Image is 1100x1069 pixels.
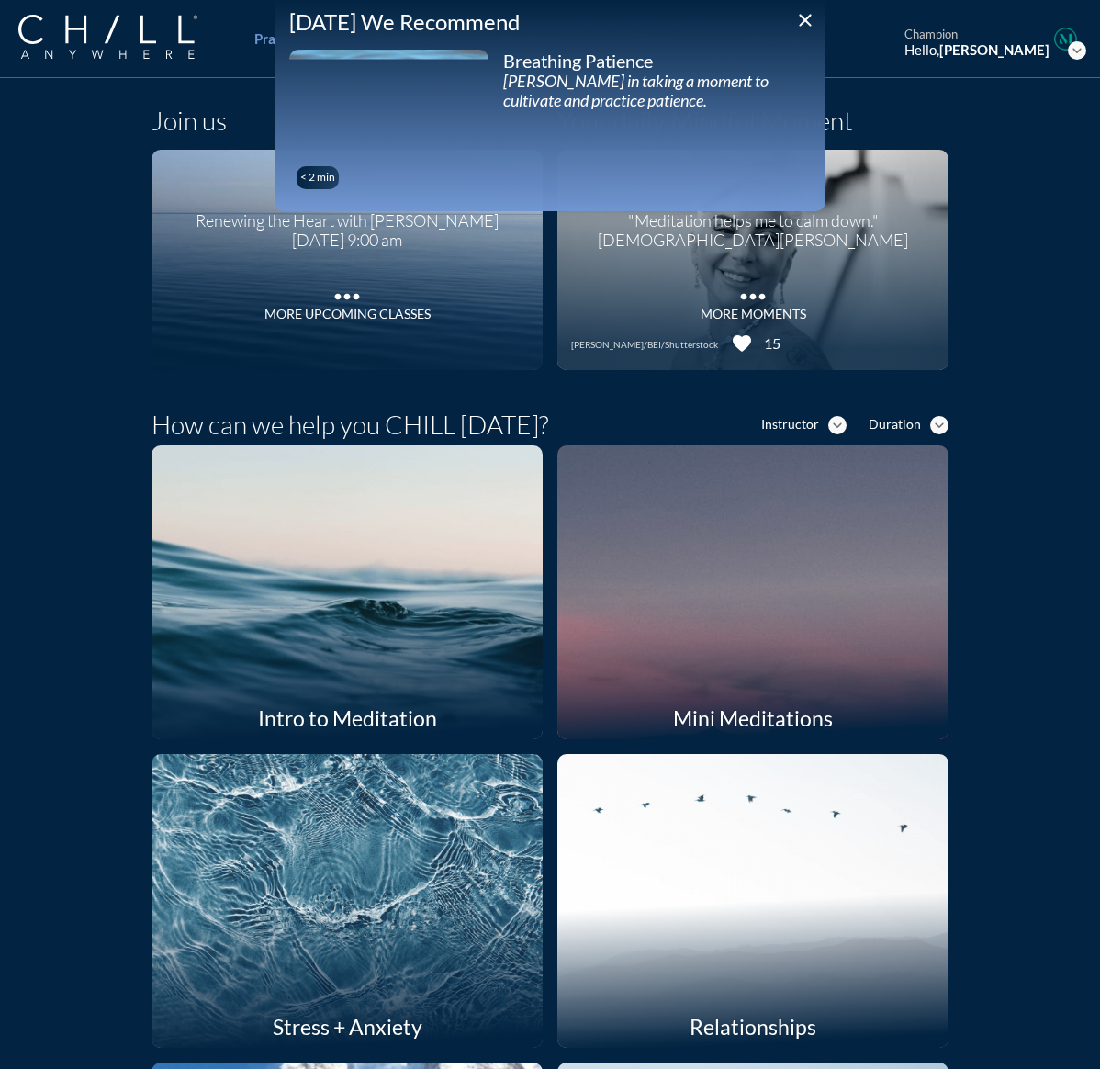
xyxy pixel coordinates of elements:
[557,1006,948,1048] div: Relationships
[731,332,753,354] i: favorite
[1068,41,1086,60] i: expand_more
[828,416,847,434] i: expand_more
[557,697,948,739] div: Mini Meditations
[1054,28,1077,51] img: Profile icon
[329,278,365,306] i: more_horiz
[254,30,311,47] div: Practices
[701,307,806,322] div: MORE MOMENTS
[939,41,1049,58] strong: [PERSON_NAME]
[761,417,819,433] div: Instructor
[580,197,926,251] div: "Meditation helps me to calm down." [DEMOGRAPHIC_DATA][PERSON_NAME]
[152,697,543,739] div: Intro to Meditation
[300,171,335,184] div: < 2 min
[152,410,548,441] h1: How can we help you CHILL [DATE]?
[503,72,811,111] div: [PERSON_NAME] in taking a moment to cultivate and practice patience.
[18,15,234,62] a: Company Logo
[264,307,431,322] div: More Upcoming Classes
[571,339,718,350] div: [PERSON_NAME]/BEI/Shutterstock
[152,106,227,137] h1: Join us
[869,417,921,433] div: Duration
[503,50,811,72] div: Breathing Patience
[735,278,771,306] i: more_horiz
[794,9,816,31] i: close
[18,15,197,59] img: Company Logo
[930,416,948,434] i: expand_more
[904,41,1049,58] div: Hello,
[904,28,1049,42] div: champion
[289,9,811,36] div: [DATE] We Recommend
[758,334,780,352] div: 15
[196,197,499,231] div: Renewing the Heart with [PERSON_NAME]
[152,1006,543,1048] div: Stress + Anxiety
[196,231,499,251] div: [DATE] 9:00 am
